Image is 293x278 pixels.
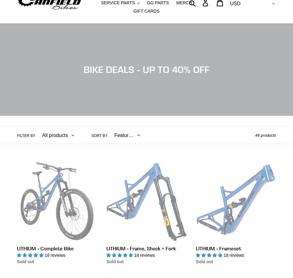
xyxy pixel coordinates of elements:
span: BIKE DEALS - UP TO 40% OFF [84,64,209,75]
span: 44 products [255,133,276,138]
label: Filter by [17,133,35,139]
span: SERVICE PARTS [101,0,135,6]
label: Sort by [92,133,108,139]
span: MERCH [176,0,192,6]
a: GIFT CARDS [130,7,163,15]
span: GIFT CARDS [134,9,160,14]
span: GG PARTS [147,0,169,6]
